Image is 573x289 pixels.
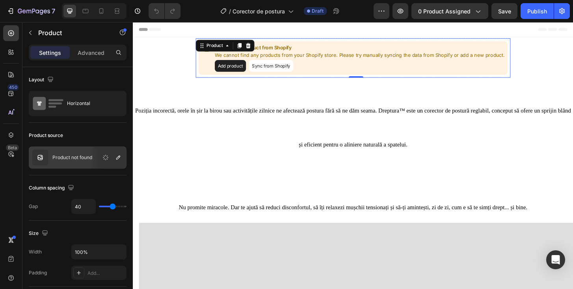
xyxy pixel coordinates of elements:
[233,7,285,15] span: Corector de postura
[39,49,61,57] p: Settings
[498,8,511,15] span: Save
[29,75,55,85] div: Layout
[52,6,55,16] p: 7
[149,3,180,19] div: Undo/Redo
[29,269,47,276] div: Padding
[52,155,92,160] p: Product not found
[3,3,59,19] button: 7
[7,84,19,90] div: 450
[49,195,424,202] span: Nu promite miracole. Dar te ajută să reduci disconfortul, să îți relaxezi mușchii tensionați și s...
[312,8,324,15] span: Draft
[67,94,115,113] div: Horizontal
[72,199,95,214] input: Auto
[32,150,48,165] img: no image transparent
[29,203,38,210] div: Gap
[2,92,471,135] span: Poziția incorectă, orele în șir la birou sau activitățile zilnice ne afectează postura fără să ne...
[229,7,231,15] span: /
[527,7,547,15] div: Publish
[418,7,471,15] span: 0 product assigned
[29,248,42,255] div: Width
[38,28,105,38] p: Product
[491,3,517,19] button: Save
[78,49,104,57] p: Advanced
[72,245,126,259] input: Auto
[29,183,76,193] div: Column spacing
[411,3,488,19] button: 0 product assigned
[521,3,554,19] button: Publish
[87,270,125,277] div: Add...
[546,250,565,269] div: Open Intercom Messenger
[6,144,19,151] div: Beta
[29,132,63,139] div: Product source
[133,22,573,289] iframe: Design area
[29,228,50,239] div: Size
